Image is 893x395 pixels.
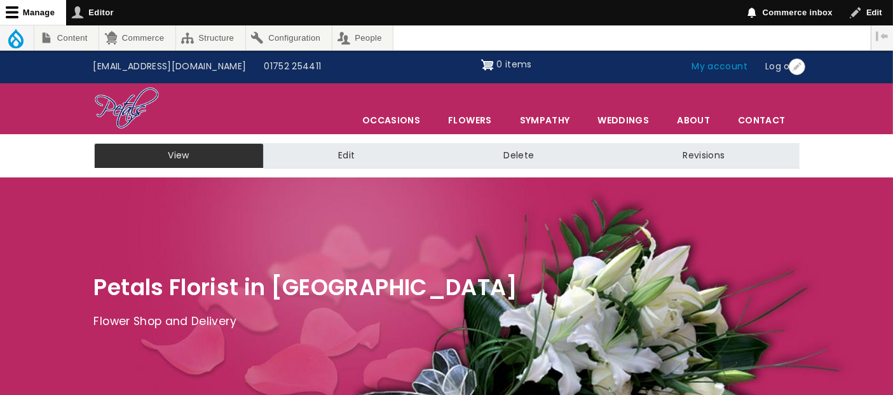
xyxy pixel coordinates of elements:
img: Home [94,87,160,131]
a: My account [683,55,757,79]
span: 0 items [496,58,531,71]
img: Shopping cart [481,55,494,75]
a: Sympathy [507,107,583,134]
a: 01752 254411 [255,55,330,79]
a: Flowers [435,107,505,134]
a: Delete [429,143,608,169]
a: [EMAIL_ADDRESS][DOMAIN_NAME] [85,55,256,79]
span: Weddings [584,107,662,134]
a: Configuration [246,25,332,50]
span: Occasions [349,107,433,134]
a: Commerce [99,25,175,50]
a: Edit [264,143,429,169]
span: Petals Florist in [GEOGRAPHIC_DATA] [94,272,518,303]
a: Revisions [608,143,799,169]
a: Log out [756,55,808,79]
button: Open User account menu configuration options [789,59,805,75]
a: Structure [176,25,245,50]
nav: Tabs [85,143,809,169]
a: View [94,143,264,169]
a: About [664,107,723,134]
a: Shopping cart 0 items [481,55,532,75]
a: Contact [725,107,798,134]
a: People [332,25,393,50]
button: Vertical orientation [871,25,893,47]
p: Flower Shop and Delivery [94,312,800,331]
a: Content [34,25,99,50]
